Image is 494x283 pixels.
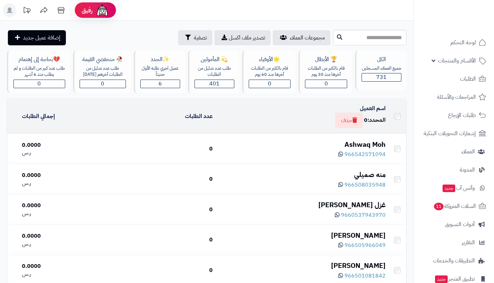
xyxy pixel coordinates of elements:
[37,80,41,88] span: 0
[344,150,386,158] span: 966542571094
[325,80,328,88] span: 0
[305,65,347,78] div: قام بالكثير من الطلبات آخرها منذ 30 يوم
[418,125,490,142] a: إشعارات التحويلات البنكية
[105,175,213,183] div: 0
[132,50,187,93] a: ✨الجددعميل اجري طلبه الأول حديثاّ6
[290,34,325,42] span: مجموعات العملاء
[22,202,99,210] div: 0.0000
[101,80,104,88] span: 0
[418,89,490,105] a: المراجعات والأسئلة
[158,80,162,88] span: 6
[418,216,490,233] a: أدوات التسويق
[140,65,180,78] div: عميل اجري طلبه الأول حديثاّ
[434,203,444,210] span: 11
[364,116,367,124] span: 0
[22,262,99,270] div: 0.0000
[344,272,386,280] span: 966501081842
[185,112,213,120] a: عدد الطلبات
[273,30,330,45] a: مجموعات العملاء
[418,198,490,214] a: السلات المتروكة11
[462,238,475,247] span: التقارير
[22,232,99,240] div: 0.0000
[218,200,386,210] div: غزل [PERSON_NAME]
[194,34,207,42] span: تصفية
[187,50,241,93] a: 💫 المأمولينطلب عدد ضئيل من الطلبات401
[338,181,386,189] a: 966508035948
[22,172,99,179] div: 0.0000
[140,56,180,63] div: ✨الجدد
[360,104,386,113] a: اسم العميل
[418,252,490,269] a: التطبيقات والخدمات
[418,34,490,51] a: لوحة التحكم
[418,234,490,251] a: التقارير
[338,272,386,280] a: 966501081842
[362,65,401,72] div: جميع العملاء المسجلين
[461,147,475,156] span: العملاء
[442,183,475,193] span: وآتس آب
[305,56,347,63] div: 🏆 الأبطال
[22,270,99,278] div: ر.س
[418,71,490,87] a: الطلبات
[341,211,386,219] span: 9660537943970
[344,241,386,249] span: 966505966049
[418,107,490,123] a: طلبات الإرجاع
[23,34,60,42] span: إضافة عميل جديد
[195,56,234,63] div: 💫 المأمولين
[22,149,99,157] div: ر.س
[435,275,448,283] span: جديد
[22,112,55,120] a: إجمالي الطلبات
[418,143,490,160] a: العملاء
[72,50,132,93] a: 🥀 منخفضي القيمةطلب عدد ضئيل من الطلبات آخرهم [DATE]0
[178,30,212,45] button: تصفية
[22,240,99,248] div: ر.س
[22,210,99,217] div: ر.س
[443,185,455,192] span: جديد
[13,65,65,78] div: طلب عدد كبير من الطلبات و لم يطلب منذ 6 أشهر
[249,65,291,78] div: قام بالكثير من الطلبات آخرها منذ 60 يوم
[218,170,386,180] div: منه صميلي
[218,140,386,150] div: Ashwaq Moh
[95,3,109,17] img: ai-face.png
[8,30,66,45] a: إضافة عميل جديد
[241,50,297,93] a: 🌟الأوفياءقام بالكثير من الطلبات آخرها منذ 60 يوم0
[338,150,386,158] a: 966542571094
[5,50,72,93] a: 💔بحاجة إلى إهتمامطلب عدد كبير من الطلبات و لم يطلب منذ 6 أشهر0
[433,256,475,266] span: التطبيقات والخدمات
[448,110,476,120] span: طلبات الإرجاع
[105,145,213,153] div: 0
[338,241,386,249] a: 966505966049
[433,201,476,211] span: السلات المتروكة
[344,181,386,189] span: 966508035948
[218,261,386,271] div: [PERSON_NAME]
[249,56,291,63] div: 🌟الأوفياء
[335,113,363,128] button: حذف
[460,74,476,84] span: الطلبات
[354,50,408,93] a: الكلجميع العملاء المسجلين731
[195,65,234,78] div: طلب عدد ضئيل من الطلبات
[418,162,490,178] a: المدونة
[218,231,386,240] div: [PERSON_NAME]
[13,56,65,63] div: 💔بحاجة إلى إهتمام
[229,34,265,42] span: تصدير ملف اكسل
[335,211,386,219] a: 9660537943970
[105,267,213,274] div: 0
[362,56,401,63] div: الكل
[450,38,476,47] span: لوحة التحكم
[214,30,271,45] a: تصدير ملف اكسل
[364,116,386,124] div: المحدد:
[438,56,476,66] span: الأقسام والمنتجات
[297,50,354,93] a: 🏆 الأبطالقام بالكثير من الطلبات آخرها منذ 30 يوم0
[424,129,476,138] span: إشعارات التحويلات البنكية
[437,92,476,102] span: المراجعات والأسئلة
[460,165,475,175] span: المدونة
[82,6,93,14] span: رفيق
[445,220,475,229] span: أدوات التسويق
[418,180,490,196] a: وآتس آبجديد
[209,80,220,88] span: 401
[376,73,387,81] span: 731
[22,141,99,149] div: 0.0000
[268,80,271,88] span: 0
[105,206,213,214] div: 0
[18,3,35,19] a: تحديثات المنصة
[80,65,126,78] div: طلب عدد ضئيل من الطلبات آخرهم [DATE]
